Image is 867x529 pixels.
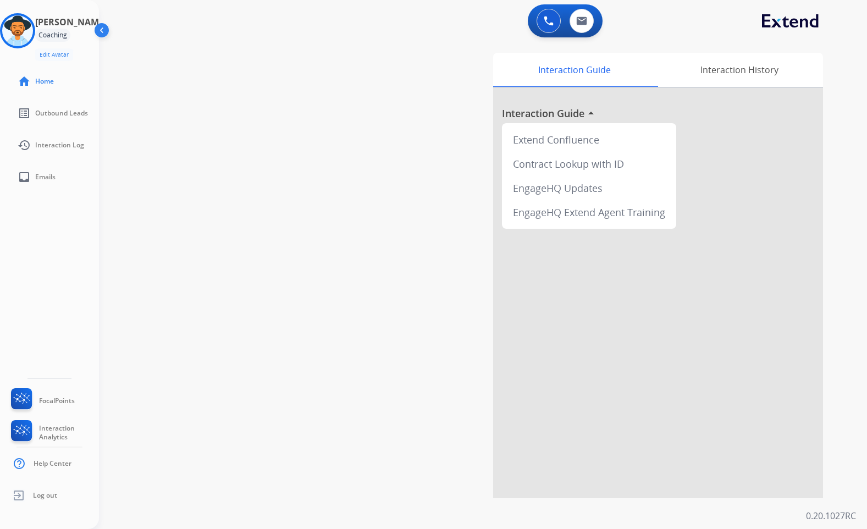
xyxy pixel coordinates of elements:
[806,509,856,522] p: 0.20.1027RC
[39,396,75,405] span: FocalPoints
[33,491,57,500] span: Log out
[35,173,56,181] span: Emails
[493,53,655,87] div: Interaction Guide
[506,152,672,176] div: Contract Lookup with ID
[35,48,73,61] button: Edit Avatar
[18,107,31,120] mat-icon: list_alt
[39,424,99,442] span: Interaction Analytics
[35,77,54,86] span: Home
[35,29,70,42] div: Coaching
[2,15,33,46] img: avatar
[506,176,672,200] div: EngageHQ Updates
[18,170,31,184] mat-icon: inbox
[35,15,107,29] h3: [PERSON_NAME]
[35,109,88,118] span: Outbound Leads
[34,459,71,468] span: Help Center
[9,420,99,445] a: Interaction Analytics
[18,139,31,152] mat-icon: history
[655,53,823,87] div: Interaction History
[506,128,672,152] div: Extend Confluence
[9,388,75,414] a: FocalPoints
[18,75,31,88] mat-icon: home
[35,141,84,150] span: Interaction Log
[506,200,672,224] div: EngageHQ Extend Agent Training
